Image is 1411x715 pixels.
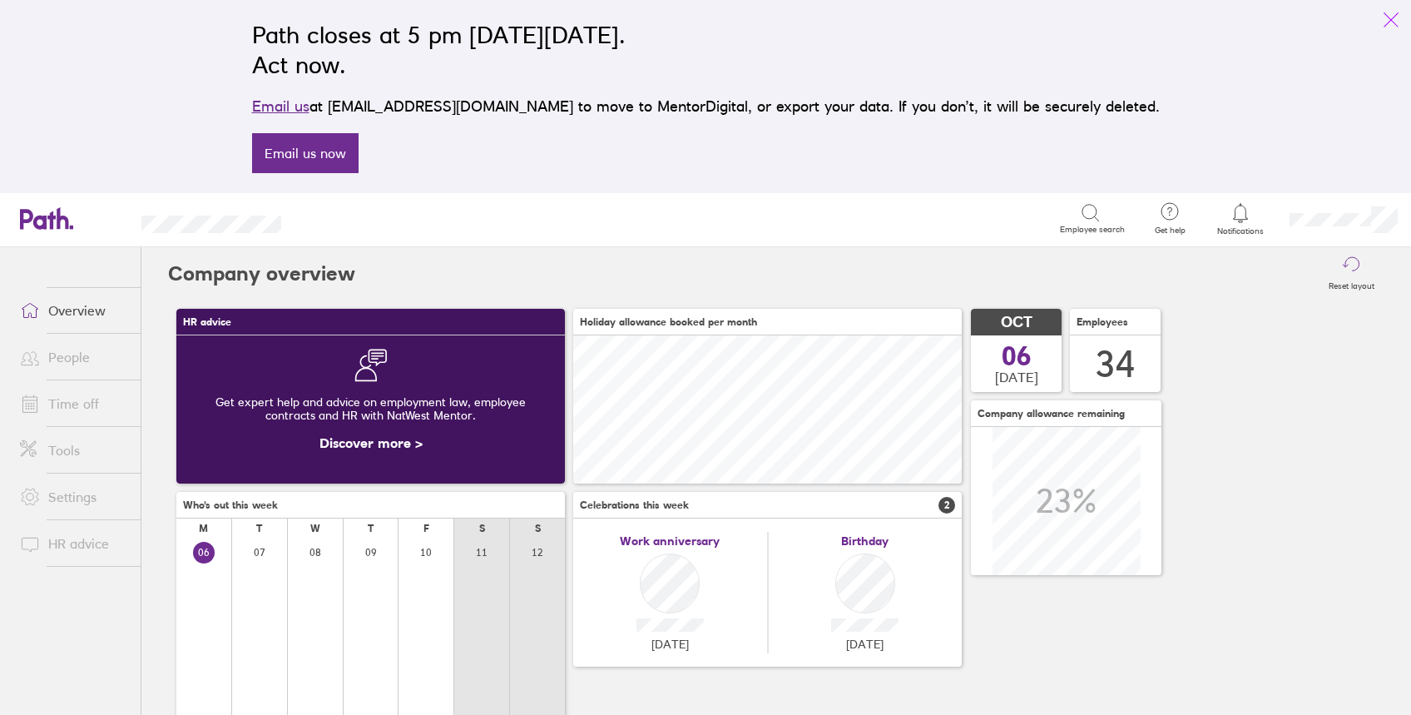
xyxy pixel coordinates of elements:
[7,387,141,420] a: Time off
[368,523,374,534] div: T
[319,434,423,451] a: Discover more >
[846,638,884,651] span: [DATE]
[651,638,689,651] span: [DATE]
[7,527,141,560] a: HR advice
[580,499,689,511] span: Celebrations this week
[1001,314,1032,331] span: OCT
[423,523,429,534] div: F
[190,382,552,435] div: Get expert help and advice on employment law, employee contracts and HR with NatWest Mentor.
[620,534,720,548] span: Work anniversary
[326,211,369,226] div: Search
[938,497,955,514] span: 2
[1319,247,1384,300] button: Reset layout
[7,480,141,514] a: Settings
[1319,276,1384,291] label: Reset layout
[995,370,1038,385] span: [DATE]
[7,434,141,467] a: Tools
[183,499,278,511] span: Who's out this week
[310,523,320,534] div: W
[7,340,141,374] a: People
[1002,343,1032,370] span: 06
[252,20,1160,80] h2: Path closes at 5 pm [DATE][DATE]. Act now.
[1214,201,1268,236] a: Notifications
[479,523,485,534] div: S
[168,247,355,300] h2: Company overview
[1214,226,1268,236] span: Notifications
[1077,316,1128,328] span: Employees
[183,316,231,328] span: HR advice
[580,316,757,328] span: Holiday allowance booked per month
[1096,343,1136,385] div: 34
[252,95,1160,118] p: at [EMAIL_ADDRESS][DOMAIN_NAME] to move to MentorDigital, or export your data. If you don’t, it w...
[7,294,141,327] a: Overview
[252,133,359,173] a: Email us now
[1143,226,1197,236] span: Get help
[252,97,309,115] a: Email us
[535,523,541,534] div: S
[199,523,208,534] div: M
[256,523,262,534] div: T
[978,408,1125,420] span: Company allowance remaining
[841,534,889,548] span: Birthday
[1060,225,1125,235] span: Employee search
